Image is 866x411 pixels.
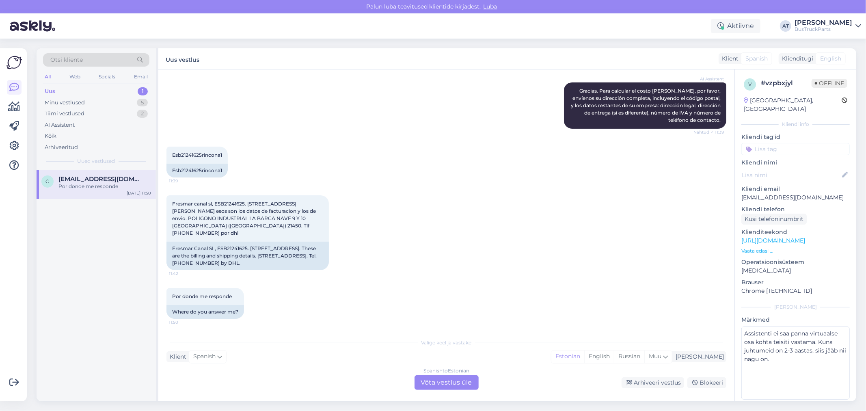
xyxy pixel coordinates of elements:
[741,278,850,287] p: Brauser
[45,121,75,129] div: AI Assistent
[132,71,149,82] div: Email
[137,110,148,118] div: 2
[741,237,805,244] a: [URL][DOMAIN_NAME]
[45,99,85,107] div: Minu vestlused
[687,377,726,388] div: Blokeeri
[693,76,724,82] span: AI Assistent
[741,121,850,128] div: Kliendi info
[78,158,115,165] span: Uued vestlused
[719,54,739,63] div: Klient
[423,367,469,374] div: Spanish to Estonian
[481,3,500,10] span: Luba
[795,19,861,32] a: [PERSON_NAME]BusTruckParts
[172,201,317,236] span: Fresmar canal sl, ESB21241625. [STREET_ADDRESS][PERSON_NAME] esos son los datos de facturacion y ...
[795,26,852,32] div: BusTruckParts
[137,99,148,107] div: 5
[741,205,850,214] p: Kliendi telefon
[46,178,50,184] span: c
[193,352,216,361] span: Spanish
[741,228,850,236] p: Klienditeekond
[820,54,841,63] span: English
[584,350,614,363] div: English
[741,316,850,324] p: Märkmed
[166,353,186,361] div: Klient
[741,143,850,155] input: Lisa tag
[741,247,850,255] p: Vaata edasi ...
[795,19,852,26] div: [PERSON_NAME]
[741,158,850,167] p: Kliendi nimi
[614,350,644,363] div: Russian
[127,190,151,196] div: [DATE] 11:50
[166,53,199,64] label: Uus vestlus
[43,71,52,82] div: All
[741,133,850,141] p: Kliendi tag'id
[45,132,56,140] div: Kõik
[166,164,228,177] div: Esb21241625rincona1
[50,56,83,64] span: Otsi kliente
[45,110,84,118] div: Tiimi vestlused
[741,214,807,225] div: Küsi telefoninumbrit
[169,270,199,277] span: 11:42
[68,71,82,82] div: Web
[415,375,479,390] div: Võta vestlus üle
[45,87,55,95] div: Uus
[169,319,199,325] span: 11:50
[172,293,232,299] span: Por donde me responde
[741,185,850,193] p: Kliendi email
[622,377,684,388] div: Arhiveeri vestlus
[166,305,244,319] div: Where do you answer me?
[649,353,661,360] span: Muu
[741,287,850,295] p: Chrome [TECHNICAL_ID]
[172,152,222,158] span: Esb21241625rincona1
[761,78,812,88] div: # vzpbxjyl
[744,96,842,113] div: [GEOGRAPHIC_DATA], [GEOGRAPHIC_DATA]
[58,183,151,190] div: Por donde me responde
[779,54,813,63] div: Klienditugi
[138,87,148,95] div: 1
[672,353,724,361] div: [PERSON_NAME]
[741,303,850,311] div: [PERSON_NAME]
[169,178,199,184] span: 11:39
[693,129,724,135] span: Nähtud ✓ 11:39
[812,79,847,88] span: Offline
[780,20,791,32] div: AT
[741,258,850,266] p: Operatsioonisüsteem
[711,19,760,33] div: Aktiivne
[45,143,78,151] div: Arhiveeritud
[166,242,329,270] div: Fresmar Canal SL, ESB21241625. [STREET_ADDRESS]. These are the billing and shipping details. [STR...
[742,171,840,180] input: Lisa nimi
[58,175,143,183] span: carbonoaudio@gmail.com
[571,88,722,123] span: Gracias. Para calcular el costo [PERSON_NAME], por favor, envíenos su dirección completa, incluye...
[97,71,117,82] div: Socials
[741,193,850,202] p: [EMAIL_ADDRESS][DOMAIN_NAME]
[748,81,752,87] span: v
[551,350,584,363] div: Estonian
[741,266,850,275] p: [MEDICAL_DATA]
[6,55,22,70] img: Askly Logo
[166,339,726,346] div: Valige keel ja vastake
[745,54,768,63] span: Spanish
